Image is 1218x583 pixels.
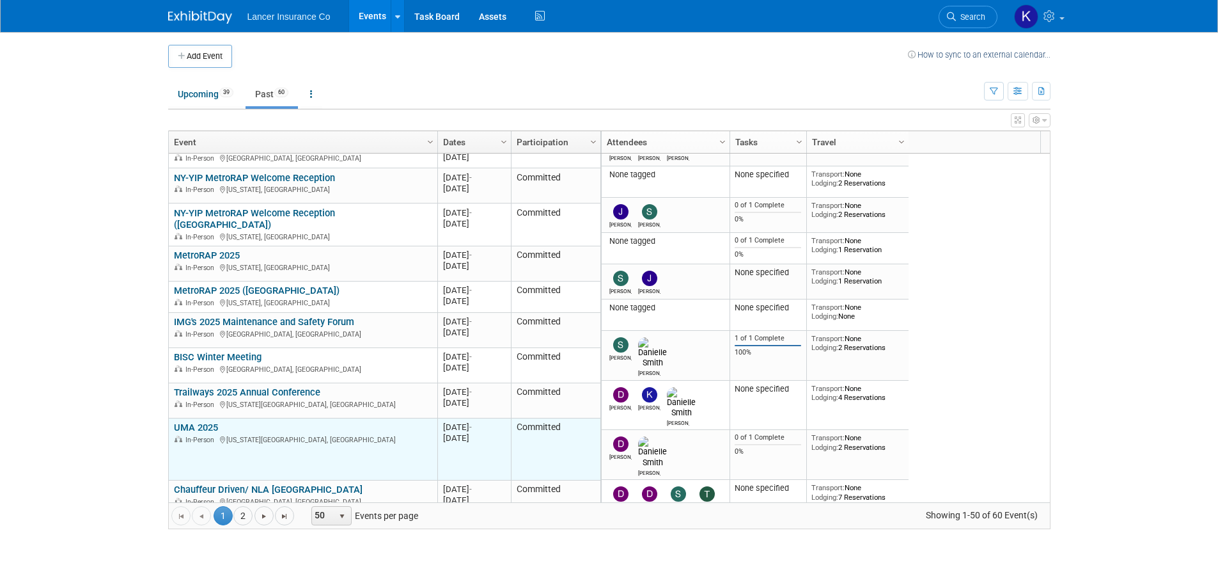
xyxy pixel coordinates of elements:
span: - [469,422,472,432]
span: Lodging: [811,245,838,254]
div: [US_STATE][GEOGRAPHIC_DATA], [GEOGRAPHIC_DATA] [174,434,432,445]
div: 1 of 1 Complete [735,334,801,343]
a: Column Settings [497,131,511,150]
span: Column Settings [499,137,509,147]
div: [DATE] [443,495,505,506]
div: Steven O'Shea [609,353,632,361]
div: [DATE] [443,397,505,408]
div: Dennis Kelly [609,452,632,460]
img: Danielle Smith [667,387,696,418]
div: [DATE] [443,183,505,194]
div: [DATE] [443,250,505,260]
img: In-Person Event [175,233,182,239]
span: In-Person [185,233,218,241]
div: None 2 Reservations [811,170,903,188]
span: In-Person [185,330,218,339]
span: Column Settings [794,137,804,147]
a: Column Settings [894,131,909,150]
a: Tasks [735,131,798,153]
span: Lancer Insurance Co [247,12,331,22]
div: Steven Shapiro [638,220,660,228]
a: Column Settings [792,131,806,150]
div: None 2 Reservations [811,201,903,220]
img: In-Person Event [175,299,182,305]
img: In-Person Event [175,264,182,270]
img: Jennifer DeCristofaro [642,271,657,286]
img: Timm Flannigan [699,486,715,502]
div: [DATE] [443,433,505,443]
img: Danielle Smith [638,337,667,368]
span: Transport: [811,433,845,442]
img: Dennis Kelly [642,486,657,502]
span: 1 [214,506,233,525]
div: [GEOGRAPHIC_DATA], [GEOGRAPHIC_DATA] [174,152,432,163]
span: Column Settings [588,137,598,147]
img: Daniel Tomlinson [613,486,629,502]
div: [DATE] [443,260,505,271]
div: [DATE] [443,172,505,183]
img: In-Person Event [175,154,182,161]
div: [DATE] [443,152,505,163]
span: 60 [274,88,288,97]
div: 0 of 1 Complete [735,236,801,245]
div: [US_STATE], [GEOGRAPHIC_DATA] [174,231,432,242]
span: - [469,352,472,362]
img: In-Person Event [175,186,182,192]
div: [DATE] [443,387,505,397]
div: Danielle Smith [638,468,660,476]
div: None specified [735,268,801,278]
img: Kimberlee Bissegger [1014,4,1038,29]
div: [US_STATE], [GEOGRAPHIC_DATA] [174,184,432,195]
img: In-Person Event [175,330,182,337]
td: Committed [511,168,600,204]
td: Committed [511,282,600,313]
span: Transport: [811,483,845,492]
span: - [469,387,472,397]
span: In-Person [185,186,218,194]
span: In-Person [185,299,218,307]
div: None 1 Reservation [811,268,903,286]
div: Kim Castle [667,153,689,161]
span: Go to the next page [259,511,269,522]
span: Lodging: [811,276,838,285]
img: Danielle Smith [638,436,667,467]
a: Search [939,6,997,28]
span: Search [956,12,985,22]
a: Travel [812,131,900,153]
img: Daniel Tomlinson [613,387,629,403]
div: None tagged [606,236,724,246]
span: Transport: [811,268,845,276]
div: Steven Shapiro [609,286,632,294]
span: Transport: [811,236,845,245]
a: UMA 2025 [174,422,218,433]
span: Events per page [295,506,431,525]
a: Dates [443,131,503,153]
td: Committed [511,246,600,282]
span: Go to the previous page [196,511,207,522]
a: BISC Winter Meeting [174,351,262,363]
a: Participation [517,131,592,153]
span: Transport: [811,384,845,393]
div: None tagged [606,170,724,180]
a: Event [174,131,429,153]
span: Transport: [811,201,845,210]
div: None 2 Reservations [811,334,903,353]
a: Column Settings [715,131,730,150]
div: [DATE] [443,351,505,362]
span: Go to the first page [176,511,186,522]
div: [DATE] [443,296,505,307]
span: In-Person [185,401,218,409]
div: None specified [735,170,801,180]
a: Trailways 2025 Annual Conference [174,387,320,398]
div: None tagged [606,303,724,313]
button: Add Event [168,45,232,68]
span: select [337,511,347,522]
div: None 4 Reservations [811,384,903,403]
div: Kimberlee Bissegger [638,403,660,411]
a: Go to the first page [171,506,191,525]
div: [DATE] [443,327,505,338]
div: Charline Pollard [609,153,632,161]
div: None specified [735,483,801,493]
span: 39 [219,88,233,97]
span: Lodging: [811,443,838,452]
